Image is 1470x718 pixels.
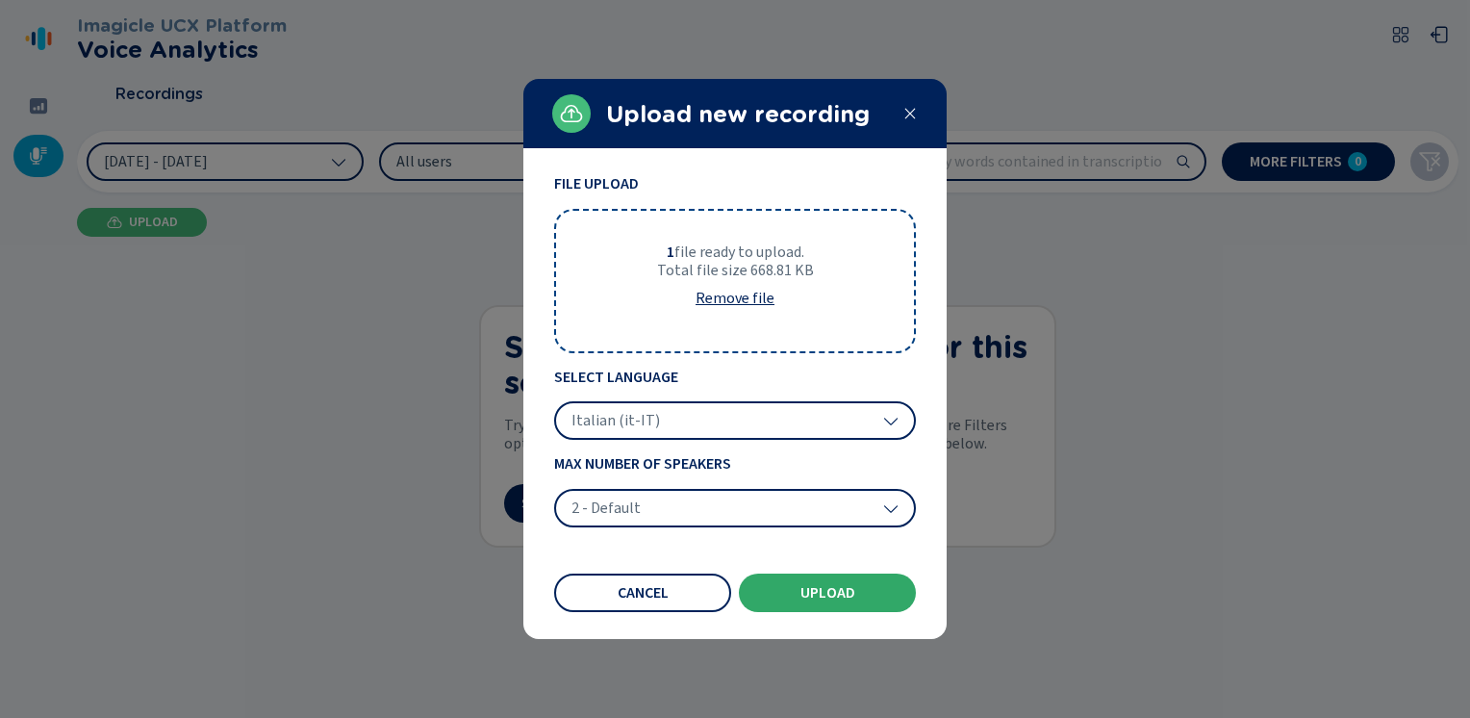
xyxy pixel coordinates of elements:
[554,455,916,473] span: Max Number of Speakers
[883,500,899,516] svg: chevron-down
[554,574,731,612] button: Cancel
[554,175,916,192] span: File Upload
[571,499,641,518] span: 2 - Default
[739,574,916,612] button: Upload
[618,585,669,601] span: Cancel
[696,291,774,306] span: Remove file
[680,279,790,318] button: Remove file
[800,585,855,601] span: Upload
[883,413,899,428] svg: chevron-down
[606,101,887,128] h2: Upload new recording
[902,106,918,121] svg: close
[571,411,660,430] span: Italian (it-IT)
[554,369,916,386] span: Select Language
